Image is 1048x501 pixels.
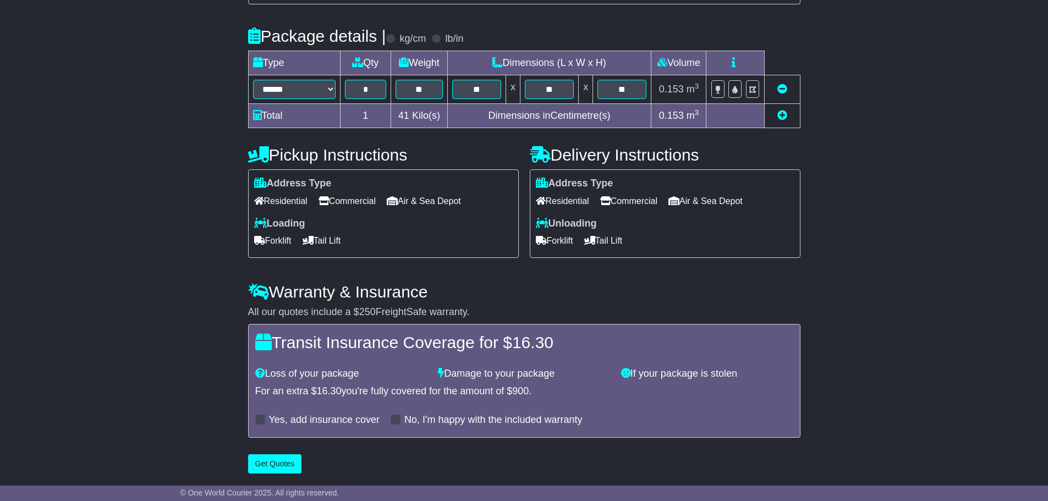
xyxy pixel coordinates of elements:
[659,110,684,121] span: 0.153
[255,333,793,351] h4: Transit Insurance Coverage for $
[248,306,800,318] div: All our quotes include a $ FreightSafe warranty.
[255,386,793,398] div: For an extra $ you're fully covered for the amount of $ .
[269,414,380,426] label: Yes, add insurance cover
[536,178,613,190] label: Address Type
[695,108,699,117] sup: 3
[506,75,520,104] td: x
[536,218,597,230] label: Unloading
[616,368,799,380] div: If your package is stolen
[600,192,657,210] span: Commercial
[579,75,593,104] td: x
[512,333,553,351] span: 16.30
[530,146,800,164] h4: Delivery Instructions
[391,51,448,75] td: Weight
[777,110,787,121] a: Add new item
[512,386,529,397] span: 900
[180,488,339,497] span: © One World Courier 2025. All rights reserved.
[536,232,573,249] span: Forklift
[248,51,340,75] td: Type
[340,51,391,75] td: Qty
[447,104,651,128] td: Dimensions in Centimetre(s)
[398,110,409,121] span: 41
[317,386,342,397] span: 16.30
[387,192,461,210] span: Air & Sea Depot
[319,192,376,210] span: Commercial
[248,283,800,301] h4: Warranty & Insurance
[254,178,332,190] label: Address Type
[668,192,743,210] span: Air & Sea Depot
[340,104,391,128] td: 1
[254,232,292,249] span: Forklift
[536,192,589,210] span: Residential
[404,414,583,426] label: No, I'm happy with the included warranty
[254,192,308,210] span: Residential
[248,454,302,474] button: Get Quotes
[687,110,699,121] span: m
[687,84,699,95] span: m
[248,146,519,164] h4: Pickup Instructions
[248,27,386,45] h4: Package details |
[399,33,426,45] label: kg/cm
[447,51,651,75] td: Dimensions (L x W x H)
[584,232,623,249] span: Tail Lift
[432,368,616,380] div: Damage to your package
[303,232,341,249] span: Tail Lift
[250,368,433,380] div: Loss of your package
[777,84,787,95] a: Remove this item
[659,84,684,95] span: 0.153
[391,104,448,128] td: Kilo(s)
[254,218,305,230] label: Loading
[651,51,706,75] td: Volume
[695,82,699,90] sup: 3
[445,33,463,45] label: lb/in
[359,306,376,317] span: 250
[248,104,340,128] td: Total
